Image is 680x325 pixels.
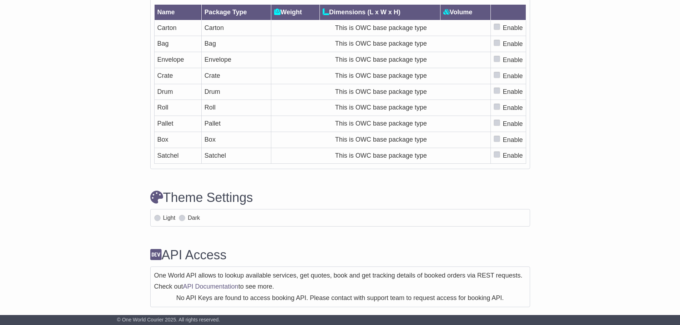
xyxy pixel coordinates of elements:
[154,68,201,84] td: Crate
[503,71,523,81] label: Enable
[154,100,201,116] td: Roll
[154,4,201,20] th: Name
[201,116,271,132] td: Pallet
[201,84,271,100] td: Drum
[154,294,526,302] div: No API Keys are found to access booking API. Please contact with support team to request access f...
[271,148,491,164] td: This is OWC base package type
[271,20,491,36] td: This is OWC base package type
[154,148,201,164] td: Satchel
[163,214,176,221] label: Light
[201,36,271,52] td: Bag
[503,39,523,49] label: Enable
[440,4,491,20] th: Volume
[503,119,523,129] label: Enable
[154,132,201,148] td: Box
[201,100,271,116] td: Roll
[150,191,530,205] h3: Theme Settings
[154,272,526,280] p: One World API allows to lookup available services, get quotes, book and get tracking details of b...
[503,103,523,113] label: Enable
[503,23,523,33] label: Enable
[503,87,523,97] label: Enable
[188,214,200,221] label: Dark
[271,84,491,100] td: This is OWC base package type
[150,248,530,262] h3: API Access
[271,36,491,52] td: This is OWC base package type
[154,116,201,132] td: Pallet
[201,148,271,164] td: Satchel
[201,4,271,20] th: Package Type
[320,4,440,20] th: Dimensions (L x W x H)
[201,52,271,68] td: Envelope
[183,283,238,290] a: API Documentation
[154,84,201,100] td: Drum
[503,55,523,65] label: Enable
[154,20,201,36] td: Carton
[503,135,523,145] label: Enable
[117,317,220,323] span: © One World Courier 2025. All rights reserved.
[271,116,491,132] td: This is OWC base package type
[154,52,201,68] td: Envelope
[201,68,271,84] td: Crate
[154,283,526,291] p: Check out to see more.
[201,132,271,148] td: Box
[271,52,491,68] td: This is OWC base package type
[154,36,201,52] td: Bag
[201,20,271,36] td: Carton
[271,132,491,148] td: This is OWC base package type
[271,100,491,116] td: This is OWC base package type
[271,4,320,20] th: Weight
[271,68,491,84] td: This is OWC base package type
[503,151,523,161] label: Enable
